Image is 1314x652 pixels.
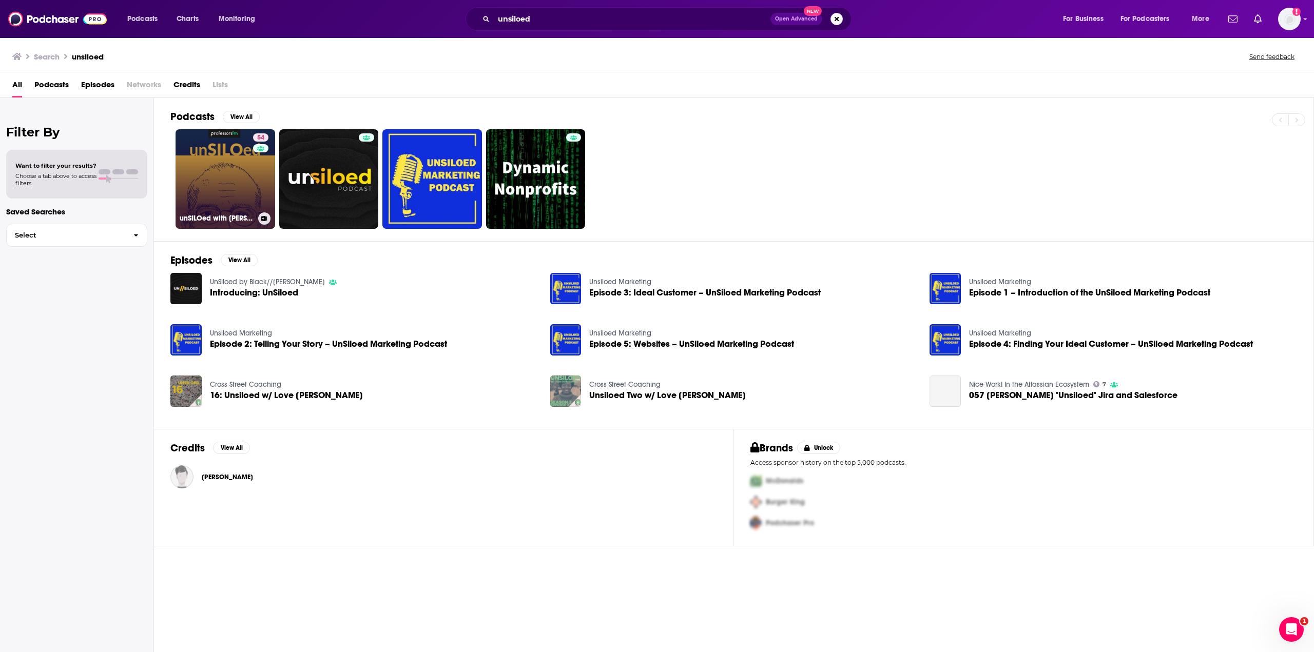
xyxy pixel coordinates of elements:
a: Episode 4: Finding Your Ideal Customer – UnSiloed Marketing Podcast [969,340,1253,348]
img: User Profile [1278,8,1301,30]
button: open menu [211,11,268,27]
span: Networks [127,76,161,97]
span: Logged in as juliahaav [1278,8,1301,30]
button: View All [223,111,260,123]
button: View All [221,254,258,266]
a: UnSiloed by Black//Brown [210,278,325,286]
a: CreditsView All [170,442,250,455]
img: Episode 3: Ideal Customer – UnSiloed Marketing Podcast [550,273,582,304]
span: Podchaser Pro [766,519,814,527]
svg: Add a profile image [1292,8,1301,16]
a: Unsiloed Marketing [969,278,1031,286]
a: Nice Work! In the Atlassian Ecosystem [969,380,1089,389]
button: Gregory LaBlancGregory LaBlanc [170,461,717,493]
a: Unsiloed Two w/ Love Odih Kumuyi [550,376,582,407]
img: First Pro Logo [746,470,766,491]
a: 16: Unsiloed w/ Love Odih Kumuyi [170,376,202,407]
span: Podcasts [127,12,158,26]
span: Open Advanced [775,16,818,22]
p: Saved Searches [6,207,147,216]
a: All [12,76,22,97]
a: Episode 5: Websites – UnSiloed Marketing Podcast [589,340,794,348]
span: Charts [177,12,199,26]
a: Introducing: UnSiloed [210,288,298,297]
button: open menu [120,11,171,27]
span: 057 [PERSON_NAME] "Unsiloed" Jira and Salesforce [969,391,1177,400]
iframe: Intercom live chat [1279,617,1304,642]
span: For Business [1063,12,1104,26]
span: 16: Unsiloed w/ Love [PERSON_NAME] [210,391,363,400]
button: Select [6,224,147,247]
img: Podchaser - Follow, Share and Rate Podcasts [8,9,107,29]
p: Access sponsor history on the top 5,000 podcasts. [750,459,1297,466]
span: Unsiloed Two w/ Love [PERSON_NAME] [589,391,746,400]
img: Episode 2: Telling Your Story – UnSiloed Marketing Podcast [170,324,202,355]
span: 1 [1300,617,1308,625]
span: Podcasts [34,76,69,97]
h3: Search [34,52,60,62]
span: McDonalds [766,477,803,485]
a: Unsiloed Two w/ Love Odih Kumuyi [589,391,746,400]
a: 54unSILOed with [PERSON_NAME] [176,129,275,229]
h2: Brands [750,442,793,455]
h2: Credits [170,442,205,455]
img: Introducing: UnSiloed [170,273,202,304]
span: 54 [257,133,264,143]
span: Monitoring [219,12,255,26]
a: Cross Street Coaching [589,380,661,389]
a: Show notifications dropdown [1224,10,1242,28]
a: Episode 3: Ideal Customer – UnSiloed Marketing Podcast [589,288,821,297]
a: 16: Unsiloed w/ Love Odih Kumuyi [210,391,363,400]
a: EpisodesView All [170,254,258,267]
h2: Episodes [170,254,212,267]
a: Episode 2: Telling Your Story – UnSiloed Marketing Podcast [210,340,447,348]
img: Gregory LaBlanc [170,465,194,488]
img: Episode 5: Websites – UnSiloed Marketing Podcast [550,324,582,355]
span: More [1192,12,1209,26]
a: Episode 1 – Introduction of the UnSiloed Marketing Podcast [930,273,961,304]
div: Search podcasts, credits, & more... [475,7,861,31]
span: 7 [1103,382,1106,387]
span: Select [7,232,125,239]
button: Show profile menu [1278,8,1301,30]
a: 7 [1093,381,1106,387]
a: Unsiloed Marketing [589,329,651,338]
span: New [804,6,822,16]
img: Second Pro Logo [746,491,766,512]
a: PodcastsView All [170,110,260,123]
a: 54 [253,133,268,142]
a: 057 Keith Mattes "Unsiloed" Jira and Salesforce [930,376,961,407]
a: Episodes [81,76,114,97]
img: Third Pro Logo [746,512,766,534]
a: Credits [173,76,200,97]
button: open menu [1056,11,1116,27]
span: Burger King [766,498,805,506]
button: Send feedback [1246,52,1298,61]
a: Unsiloed Marketing [969,329,1031,338]
span: Want to filter your results? [15,162,96,169]
a: Gregory LaBlanc [202,473,253,481]
img: Episode 4: Finding Your Ideal Customer – UnSiloed Marketing Podcast [930,324,961,355]
h2: Filter By [6,125,147,140]
span: [PERSON_NAME] [202,473,253,481]
span: Lists [212,76,228,97]
a: Episode 1 – Introduction of the UnSiloed Marketing Podcast [969,288,1210,297]
button: Open AdvancedNew [770,13,822,25]
button: open menu [1185,11,1222,27]
h2: Podcasts [170,110,215,123]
